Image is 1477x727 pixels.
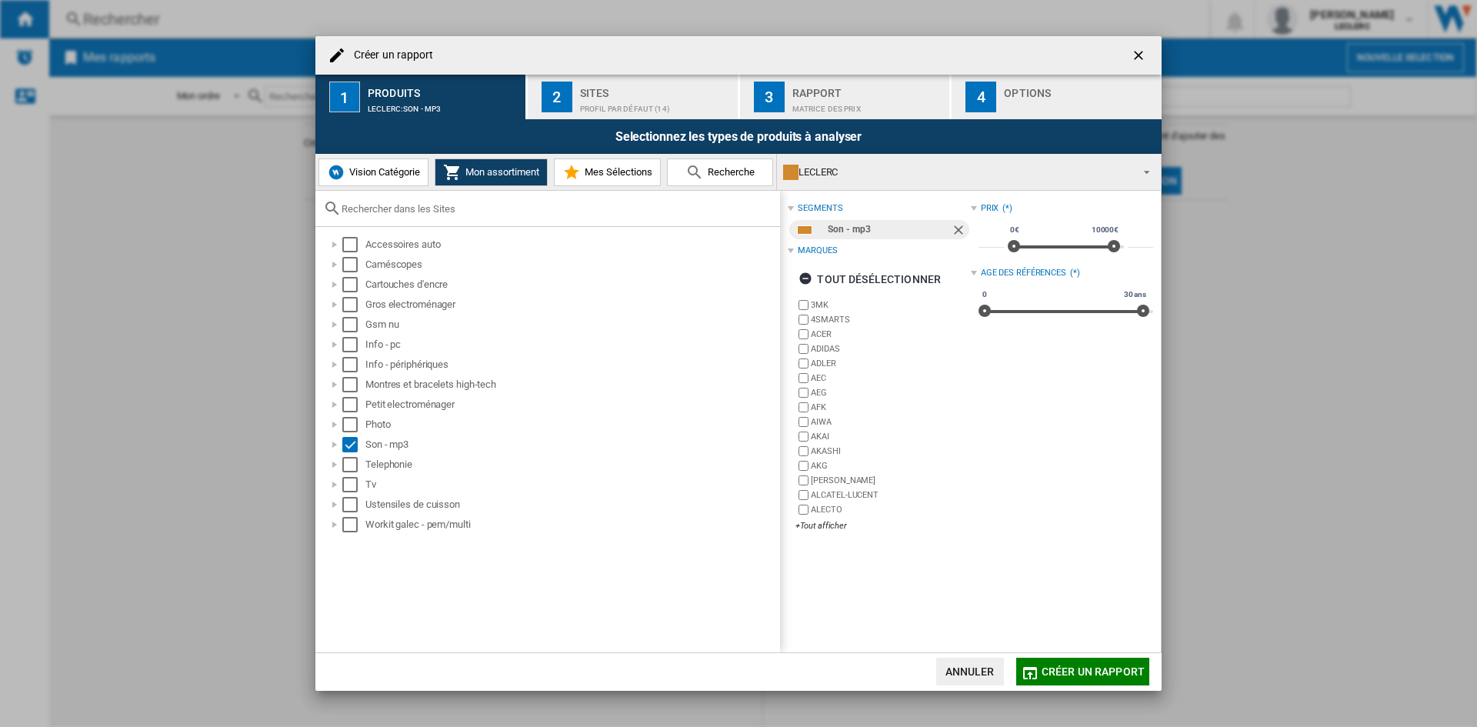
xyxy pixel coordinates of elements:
[952,75,1162,119] button: 4 Options
[342,257,365,272] md-checkbox: Select
[1122,288,1149,301] span: 30 ans
[342,237,365,252] md-checkbox: Select
[799,300,809,310] input: brand.name
[1016,658,1149,685] button: Créer un rapport
[811,328,970,340] label: ACER
[1008,224,1022,236] span: 0€
[365,397,778,412] div: Petit electroménager
[342,203,772,215] input: Rechercher dans les Sites
[315,119,1162,154] div: Selectionnez les types de produits à analyser
[792,97,944,113] div: Matrice des prix
[811,387,970,399] label: AEG
[980,288,989,301] span: 0
[799,446,809,456] input: brand.name
[365,357,778,372] div: Info - périphériques
[811,372,970,384] label: AEC
[342,357,365,372] md-checkbox: Select
[799,475,809,485] input: brand.name
[365,437,778,452] div: Son - mp3
[435,158,548,186] button: Mon assortiment
[365,477,778,492] div: Tv
[346,48,434,63] h4: Créer un rapport
[794,265,945,293] button: tout désélectionner
[315,36,1162,691] md-dialog: Créer un ...
[811,475,970,486] label: [PERSON_NAME]
[581,166,652,178] span: Mes Sélections
[811,445,970,457] label: AKASHI
[811,343,970,355] label: ADIDAS
[365,277,778,292] div: Cartouches d'encre
[365,317,778,332] div: Gsm nu
[342,337,365,352] md-checkbox: Select
[365,257,778,272] div: Caméscopes
[528,75,739,119] button: 2 Sites Profil par défaut (14)
[1125,40,1155,71] button: getI18NText('BUTTONS.CLOSE_DIALOG')
[365,417,778,432] div: Photo
[667,158,773,186] button: Recherche
[811,358,970,369] label: ADLER
[981,202,999,215] div: Prix
[799,402,809,412] input: brand.name
[811,460,970,472] label: AKG
[318,158,428,186] button: Vision Catégorie
[799,329,809,339] input: brand.name
[342,317,365,332] md-checkbox: Select
[811,489,970,501] label: ALCATEL-LUCENT
[798,245,837,257] div: Marques
[342,457,365,472] md-checkbox: Select
[795,520,970,532] div: +Tout afficher
[799,461,809,471] input: brand.name
[799,358,809,369] input: brand.name
[315,75,527,119] button: 1 Produits LECLERC:Son - mp3
[342,497,365,512] md-checkbox: Select
[365,297,778,312] div: Gros electroménager
[342,437,365,452] md-checkbox: Select
[799,315,809,325] input: brand.name
[799,344,809,354] input: brand.name
[365,237,778,252] div: Accessoires auto
[342,417,365,432] md-checkbox: Select
[811,314,970,325] label: 4SMARTS
[368,97,519,113] div: LECLERC:Son - mp3
[811,416,970,428] label: AIWA
[799,373,809,383] input: brand.name
[811,431,970,442] label: AKAI
[740,75,952,119] button: 3 Rapport Matrice des prix
[342,517,365,532] md-checkbox: Select
[342,377,365,392] md-checkbox: Select
[329,82,360,112] div: 1
[798,202,842,215] div: segments
[981,267,1066,279] div: Age des références
[799,505,809,515] input: brand.name
[811,299,970,311] label: 3MK
[1004,81,1155,97] div: Options
[554,158,661,186] button: Mes Sélections
[828,220,950,239] div: Son - mp3
[462,166,539,178] span: Mon assortiment
[783,162,1130,183] div: LECLERC
[342,397,365,412] md-checkbox: Select
[799,490,809,500] input: brand.name
[951,222,969,241] ng-md-icon: Retirer
[342,477,365,492] md-checkbox: Select
[792,81,944,97] div: Rapport
[327,163,345,182] img: wiser-icon-blue.png
[936,658,1004,685] button: Annuler
[811,402,970,413] label: AFK
[342,297,365,312] md-checkbox: Select
[345,166,420,178] span: Vision Catégorie
[365,497,778,512] div: Ustensiles de cuisson
[811,504,970,515] label: ALECTO
[965,82,996,112] div: 4
[542,82,572,112] div: 2
[799,432,809,442] input: brand.name
[704,166,755,178] span: Recherche
[365,337,778,352] div: Info - pc
[1131,48,1149,66] ng-md-icon: getI18NText('BUTTONS.CLOSE_DIALOG')
[799,265,941,293] div: tout désélectionner
[365,377,778,392] div: Montres et bracelets high-tech
[1089,224,1121,236] span: 10000€
[799,417,809,427] input: brand.name
[365,517,778,532] div: Workit galec - pem/multi
[342,277,365,292] md-checkbox: Select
